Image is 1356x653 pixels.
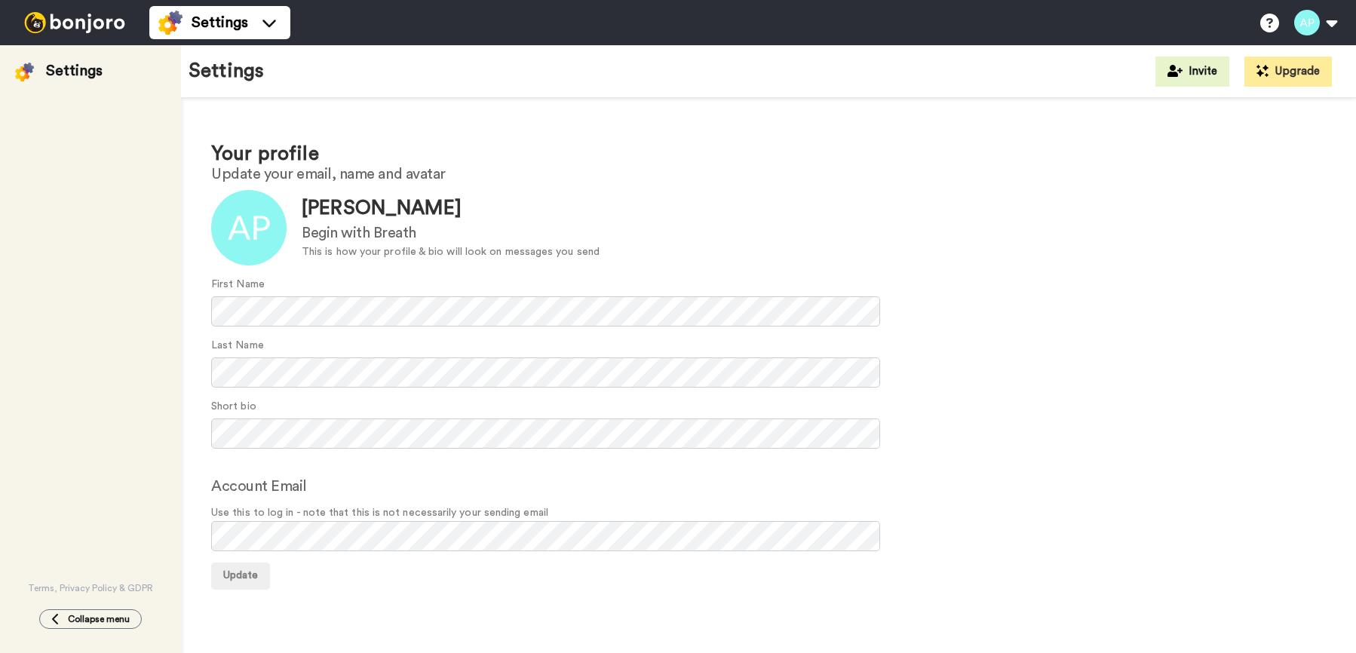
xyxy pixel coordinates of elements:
span: Settings [192,12,248,33]
div: Settings [46,60,103,81]
button: Collapse menu [39,609,142,629]
label: Short bio [211,399,256,415]
label: Account Email [211,475,307,498]
div: [PERSON_NAME] [302,195,600,222]
span: Update [223,570,258,581]
div: Begin with Breath [302,222,600,244]
img: settings-colored.svg [158,11,183,35]
h1: Your profile [211,143,1326,165]
img: settings-colored.svg [15,63,34,81]
img: bj-logo-header-white.svg [18,12,131,33]
button: Update [211,563,270,590]
span: Collapse menu [68,613,130,625]
label: Last Name [211,338,264,354]
div: This is how your profile & bio will look on messages you send [302,244,600,260]
button: Invite [1155,57,1229,87]
h2: Update your email, name and avatar [211,166,1326,182]
span: Use this to log in - note that this is not necessarily your sending email [211,505,1326,521]
label: First Name [211,277,265,293]
h1: Settings [189,60,264,82]
button: Upgrade [1244,57,1332,87]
